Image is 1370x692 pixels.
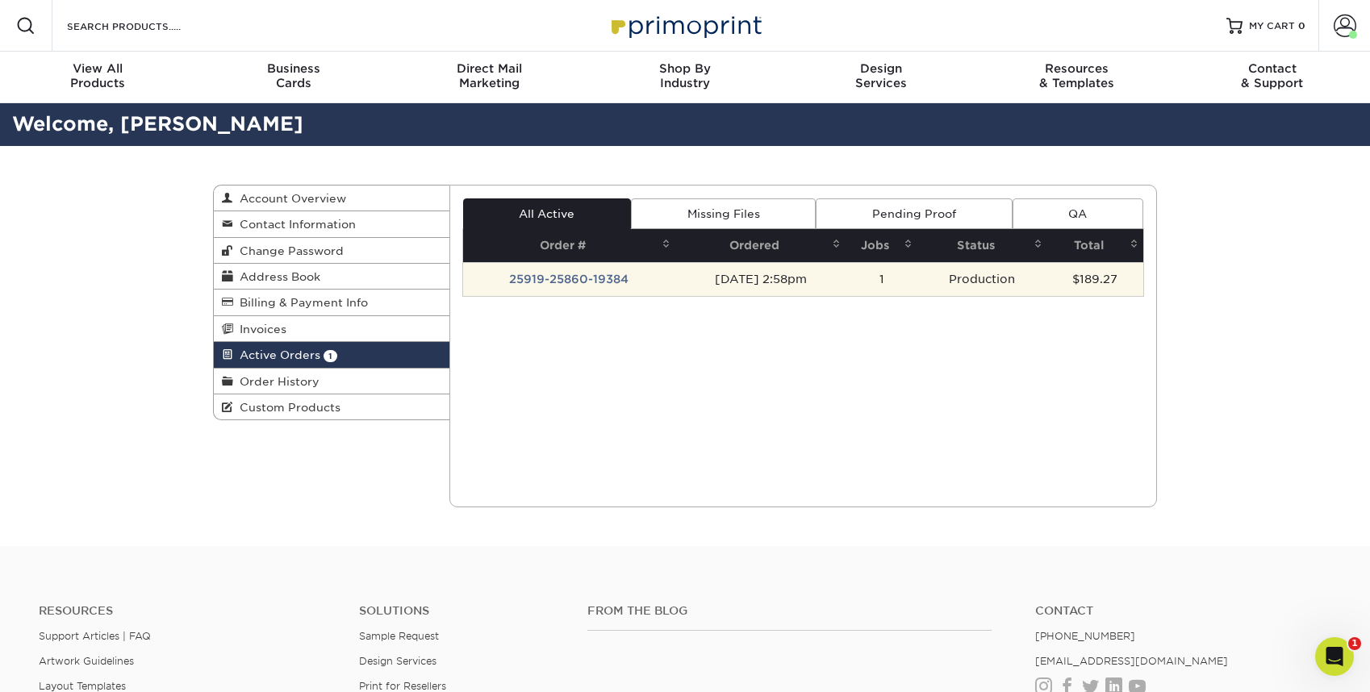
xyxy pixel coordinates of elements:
a: Custom Products [214,394,449,419]
a: Pending Proof [816,198,1012,229]
a: Contact [1035,604,1331,618]
td: Production [917,262,1046,296]
a: Active Orders 1 [214,342,449,368]
div: Industry [587,61,783,90]
div: & Templates [979,61,1175,90]
a: Design Services [359,655,436,667]
a: [EMAIL_ADDRESS][DOMAIN_NAME] [1035,655,1228,667]
th: Status [917,229,1046,262]
span: Order History [233,375,320,388]
div: Cards [196,61,392,90]
a: Contact Information [214,211,449,237]
span: Change Password [233,244,344,257]
a: Change Password [214,238,449,264]
span: Design [783,61,979,76]
div: & Support [1174,61,1370,90]
span: Contact Information [233,218,356,231]
span: Direct Mail [391,61,587,76]
a: Shop ByIndustry [587,52,783,103]
span: Active Orders [233,348,320,361]
a: Artwork Guidelines [39,655,134,667]
a: Layout Templates [39,680,126,692]
td: $189.27 [1047,262,1143,296]
a: Billing & Payment Info [214,290,449,315]
a: Direct MailMarketing [391,52,587,103]
th: Ordered [675,229,845,262]
th: Order # [463,229,676,262]
a: Sample Request [359,630,439,642]
a: All Active [463,198,631,229]
span: Business [196,61,392,76]
span: Account Overview [233,192,346,205]
span: Contact [1174,61,1370,76]
span: 1 [1348,637,1361,650]
span: Resources [979,61,1175,76]
a: Order History [214,369,449,394]
iframe: Intercom live chat [1315,637,1354,676]
td: [DATE] 2:58pm [675,262,845,296]
a: DesignServices [783,52,979,103]
a: BusinessCards [196,52,392,103]
span: 1 [324,350,337,362]
input: SEARCH PRODUCTS..... [65,16,223,35]
span: 0 [1298,20,1305,31]
div: Services [783,61,979,90]
span: Billing & Payment Info [233,296,368,309]
a: [PHONE_NUMBER] [1035,630,1135,642]
a: QA [1013,198,1143,229]
span: Custom Products [233,401,340,414]
div: Marketing [391,61,587,90]
h4: Solutions [359,604,563,618]
th: Jobs [846,229,918,262]
img: Primoprint [604,8,766,43]
a: Support Articles | FAQ [39,630,151,642]
td: 25919-25860-19384 [463,262,676,296]
span: Shop By [587,61,783,76]
a: Account Overview [214,186,449,211]
span: Invoices [233,323,286,336]
a: Missing Files [631,198,816,229]
a: Print for Resellers [359,680,446,692]
td: 1 [846,262,918,296]
span: MY CART [1249,19,1295,33]
a: Resources& Templates [979,52,1175,103]
a: Address Book [214,264,449,290]
h4: Resources [39,604,335,618]
a: Contact& Support [1174,52,1370,103]
a: Invoices [214,316,449,342]
h4: From the Blog [587,604,992,618]
span: Address Book [233,270,320,283]
th: Total [1047,229,1143,262]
